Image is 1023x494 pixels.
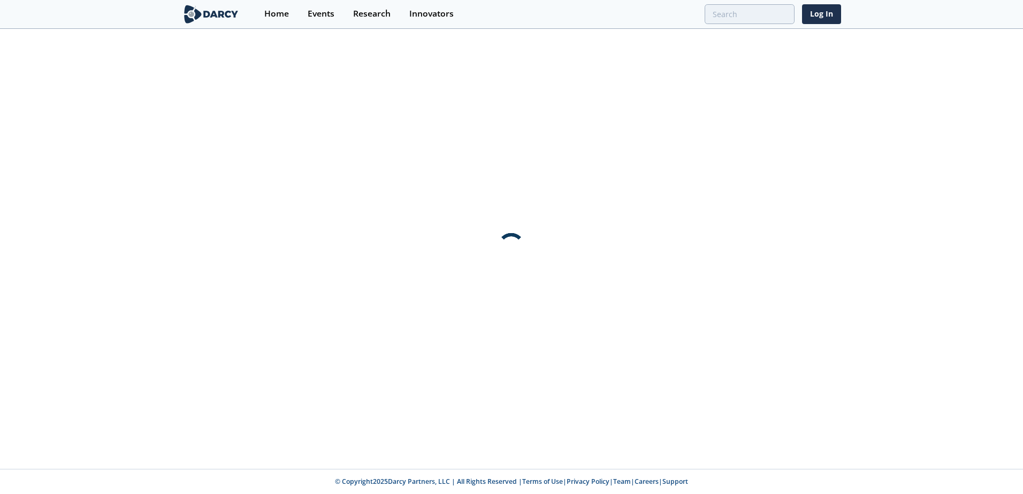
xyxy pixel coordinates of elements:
a: Terms of Use [522,477,563,486]
a: Log In [802,4,841,24]
div: Home [264,10,289,18]
img: logo-wide.svg [182,5,240,24]
div: Innovators [409,10,454,18]
p: © Copyright 2025 Darcy Partners, LLC | All Rights Reserved | | | | | [116,477,907,487]
input: Advanced Search [705,4,795,24]
div: Research [353,10,391,18]
div: Events [308,10,334,18]
a: Support [662,477,688,486]
a: Team [613,477,631,486]
a: Privacy Policy [567,477,609,486]
a: Careers [635,477,659,486]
